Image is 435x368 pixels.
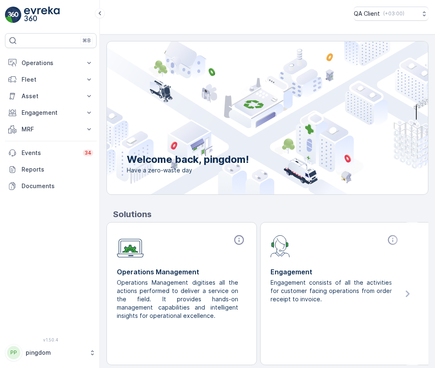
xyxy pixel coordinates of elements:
p: ( +03:00 ) [383,10,404,17]
p: Operations [22,59,80,67]
img: logo [5,7,22,23]
span: Have a zero-waste day [127,166,249,174]
p: Solutions [113,208,428,220]
p: Engagement [22,109,80,117]
button: Asset [5,88,97,104]
button: Operations [5,55,97,71]
p: Engagement [271,267,400,277]
a: Reports [5,161,97,178]
p: Asset [22,92,80,100]
a: Events34 [5,145,97,161]
p: Operations Management digitises all the actions performed to deliver a service on the field. It p... [117,278,240,320]
button: PPpingdom [5,344,97,361]
p: Documents [22,182,93,190]
p: ⌘B [82,37,91,44]
button: QA Client(+03:00) [354,7,428,21]
p: Fleet [22,75,80,84]
p: Operations Management [117,267,247,277]
p: Events [22,149,78,157]
p: pingdom [26,349,85,357]
p: 34 [85,150,92,156]
img: module-icon [271,234,290,257]
div: PP [7,346,20,359]
img: module-icon [117,234,144,258]
p: MRF [22,125,80,133]
p: Engagement consists of all the activities for customer facing operations from order receipt to in... [271,278,394,303]
a: Documents [5,178,97,194]
p: Reports [22,165,93,174]
button: Fleet [5,71,97,88]
img: logo_light-DOdMpM7g.png [24,7,60,23]
img: city illustration [70,41,428,194]
button: Engagement [5,104,97,121]
span: v 1.50.4 [5,337,97,342]
p: Welcome back, pingdom! [127,153,249,166]
p: QA Client [354,10,380,18]
button: MRF [5,121,97,138]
